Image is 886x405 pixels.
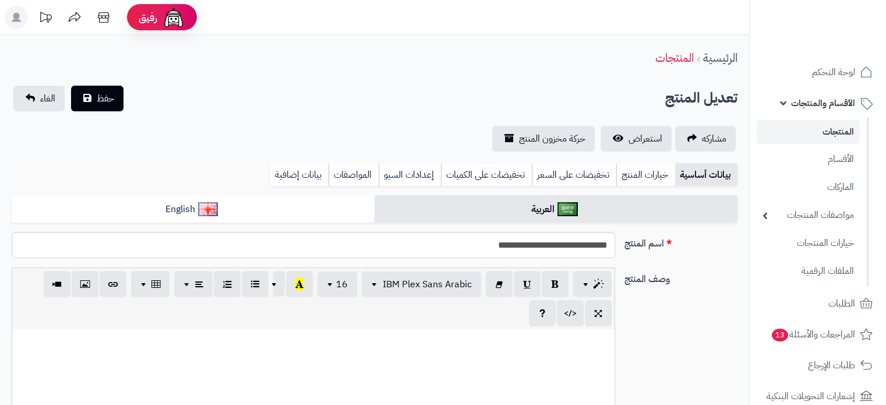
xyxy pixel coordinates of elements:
img: logo-2.png [807,30,875,54]
a: English [12,195,375,224]
a: لوحة التحكم [757,58,879,86]
button: حفظ [71,86,123,111]
span: الطلبات [828,295,855,312]
a: الغاء [13,86,65,111]
a: خيارات المنتج [616,163,675,186]
h2: تعديل المنتج [665,86,737,110]
span: IBM Plex Sans Arabic [383,277,472,291]
img: English [198,202,218,216]
a: مشاركه [675,126,736,152]
span: مشاركه [702,132,726,146]
a: المراجعات والأسئلة13 [757,321,879,348]
span: طلبات الإرجاع [808,357,855,374]
a: الرئيسية [703,49,737,66]
a: الملفات الرقمية [757,259,860,284]
a: استعراض [601,126,672,152]
span: 13 [772,329,788,341]
span: إشعارات التحويلات البنكية [767,388,855,404]
span: الغاء [40,91,55,105]
span: استعراض [629,132,662,146]
a: تحديثات المنصة [31,6,60,32]
span: 16 [336,277,348,291]
button: IBM Plex Sans Arabic [362,272,481,297]
img: العربية [557,202,578,216]
a: طلبات الإرجاع [757,351,879,379]
span: الأقسام والمنتجات [791,95,855,111]
a: العربية [375,195,737,224]
a: بيانات إضافية [270,163,329,186]
a: تخفيضات على الكميات [441,163,532,186]
a: تخفيضات على السعر [532,163,616,186]
a: المنتجات [757,120,860,144]
a: الطلبات [757,290,879,318]
a: مواصفات المنتجات [757,203,860,228]
span: لوحة التحكم [812,64,855,80]
a: خيارات المنتجات [757,231,860,256]
a: إعدادات السيو [379,163,441,186]
span: رفيق [139,10,157,24]
a: المنتجات [655,49,694,66]
a: الأقسام [757,147,860,172]
img: ai-face.png [162,6,185,29]
span: حفظ [97,91,114,105]
span: المراجعات والأسئلة [771,326,855,343]
button: 16 [317,272,357,297]
a: بيانات أساسية [675,163,737,186]
span: حركة مخزون المنتج [519,132,585,146]
a: المواصفات [329,163,379,186]
label: اسم المنتج [620,232,742,251]
a: حركة مخزون المنتج [492,126,595,152]
label: وصف المنتج [620,267,742,286]
a: الماركات [757,175,860,200]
